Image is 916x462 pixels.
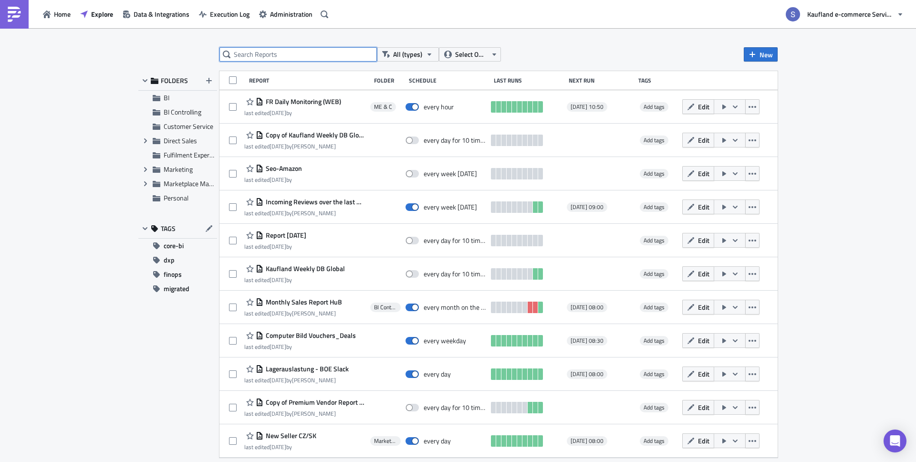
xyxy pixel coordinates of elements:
button: Edit [682,199,714,214]
span: Personal [164,193,188,203]
div: every day for 10 times [424,270,487,278]
div: every day for 10 times [424,236,487,245]
span: Lagerauslastung - BOE Slack [263,365,349,373]
time: 2025-08-15T10:10:51Z [270,108,286,117]
span: FR Daily Monitoring (WEB) [263,97,341,106]
span: Add tags [644,202,665,211]
span: Add tags [640,403,668,412]
span: Add tags [644,136,665,145]
div: every day [424,370,451,378]
span: Marketing [164,164,193,174]
button: Edit [682,400,714,415]
time: 2025-08-11T09:36:23Z [270,442,286,451]
div: last edited by [PERSON_NAME] [244,377,349,384]
span: Edit [698,336,709,346]
time: 2025-08-12T08:40:34Z [270,209,286,218]
button: All (types) [377,47,439,62]
div: Tags [638,77,678,84]
div: every week on Wednesday [424,169,477,178]
span: Administration [270,9,312,19]
span: FOLDERS [161,76,188,85]
span: [DATE] 10:50 [571,103,604,111]
span: Add tags [644,436,665,445]
span: [DATE] 08:00 [571,370,604,378]
span: Copy of Kaufland Weekly DB Global [263,131,365,139]
div: Schedule [409,77,489,84]
div: last edited by [PERSON_NAME] [244,410,365,417]
span: Edit [698,436,709,446]
span: dxp [164,253,175,267]
time: 2025-07-24T10:00:04Z [270,342,286,351]
div: last edited by [244,243,306,250]
div: every weekday [424,336,466,345]
button: Select Owner [439,47,501,62]
button: Edit [682,433,714,448]
span: Add tags [644,102,665,111]
button: dxp [138,253,217,267]
button: Edit [682,99,714,114]
span: Add tags [640,303,668,312]
time: 2025-07-10T13:57:29Z [270,376,286,385]
span: All (types) [393,49,422,60]
span: Add tags [644,369,665,378]
span: Edit [698,302,709,312]
button: Home [38,7,75,21]
span: Select Owner [455,49,487,60]
time: 2025-08-11T11:12:43Z [270,275,286,284]
span: Marketplace Management [164,178,238,189]
div: every day for 10 times [424,403,487,412]
span: BI [164,93,169,103]
span: Incoming Reviews over the last week [263,198,365,206]
a: Data & Integrations [118,7,194,21]
span: Edit [698,202,709,212]
span: Edit [698,235,709,245]
button: New [744,47,778,62]
button: Edit [682,133,714,147]
button: Edit [682,333,714,348]
span: Kaufland e-commerce Services GmbH & Co. KG [807,9,893,19]
span: Add tags [644,336,665,345]
div: Open Intercom Messenger [884,430,906,452]
span: Kaufland Weekly DB Global [263,264,345,273]
div: Last Runs [494,77,564,84]
div: every hour [424,103,454,111]
span: Monthly Sales Report HuB [263,298,342,306]
time: 2025-08-12T10:16:04Z [270,175,286,184]
button: Edit [682,266,714,281]
span: New Seller CZ/SK [263,431,316,440]
button: migrated [138,282,217,296]
span: Edit [698,102,709,112]
time: 2025-08-04T07:57:52Z [270,309,286,318]
button: Administration [254,7,317,21]
span: Marketplace Management [374,437,397,445]
span: Add tags [640,102,668,112]
span: Computer Bild Vouchers_Deals [263,331,356,340]
button: Kaufland e-commerce Services GmbH & Co. KG [780,4,909,25]
div: Report [249,77,369,84]
div: every month on the 1st [424,303,487,312]
span: finops [164,267,182,282]
span: Explore [91,9,113,19]
span: Add tags [644,236,665,245]
span: Add tags [644,303,665,312]
button: core-bi [138,239,217,253]
span: BI Controlling [164,107,201,117]
span: Add tags [640,169,668,178]
div: last edited by [244,176,302,183]
input: Search Reports [219,47,377,62]
div: last edited by [PERSON_NAME] [244,210,365,217]
span: Execution Log [210,9,250,19]
span: [DATE] 08:00 [571,304,604,311]
div: last edited by [244,443,316,451]
span: Edit [698,369,709,379]
span: [DATE] 09:00 [571,203,604,211]
img: PushMetrics [7,7,22,22]
span: Customer Service [164,121,213,131]
span: ME & C [374,103,392,111]
span: Edit [698,135,709,145]
span: Add tags [640,369,668,379]
button: Execution Log [194,7,254,21]
span: Edit [698,402,709,412]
